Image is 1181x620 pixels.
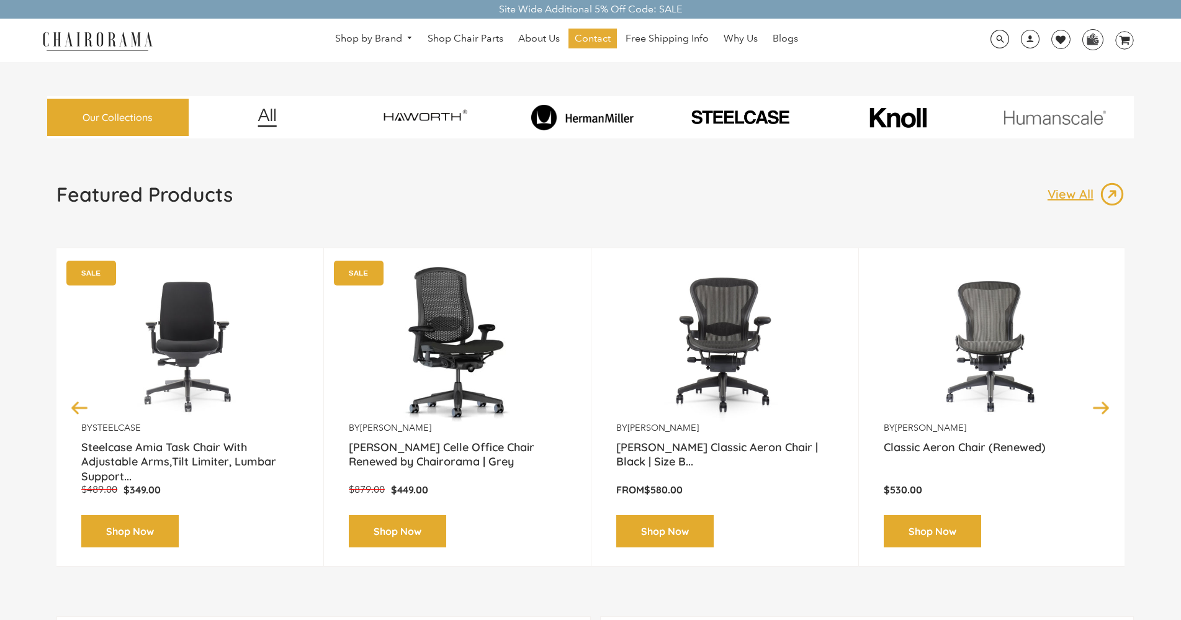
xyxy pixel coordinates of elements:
img: WhatsApp_Image_2024-07-12_at_16.23.01.webp [1083,30,1102,48]
img: Amia Chair by chairorama.com [81,267,299,422]
a: About Us [512,29,566,48]
img: PHOTO-2024-07-09-00-53-10-removebg-preview.png [664,108,816,127]
img: image_7_14f0750b-d084-457f-979a-a1ab9f6582c4.png [349,99,501,135]
a: Why Us [717,29,764,48]
a: Featured Products [56,182,233,217]
p: by [349,422,566,434]
a: Free Shipping Info [619,29,715,48]
h1: Featured Products [56,182,233,207]
span: Free Shipping Info [626,32,709,45]
text: SALE [81,269,101,277]
a: [PERSON_NAME] [627,422,699,433]
a: Herman Miller Classic Aeron Chair | Black | Size B (Renewed) - chairorama Herman Miller Classic A... [616,267,833,422]
span: $489.00 [81,483,117,495]
a: Steelcase [92,422,141,433]
text: SALE [349,269,368,277]
a: View All [1048,182,1125,207]
span: About Us [518,32,560,45]
p: View All [1048,186,1100,202]
a: Amia Chair by chairorama.com Renewed Amia Chair chairorama.com [81,267,299,422]
span: $530.00 [884,483,922,496]
a: Shop by Brand [329,29,420,48]
a: [PERSON_NAME] [360,422,431,433]
a: Classic Aeron Chair (Renewed) [884,440,1101,471]
a: Shop Now [349,515,446,548]
span: $879.00 [349,483,385,495]
a: Shop Now [81,515,179,548]
nav: DesktopNavigation [212,29,921,52]
a: Shop Now [616,515,714,548]
span: Why Us [724,32,758,45]
a: Shop Chair Parts [421,29,510,48]
p: From [616,483,833,496]
img: image_13.png [1100,182,1125,207]
p: by [81,422,299,434]
img: chairorama [35,30,159,52]
p: by [884,422,1101,434]
a: [PERSON_NAME] Celle Office Chair Renewed by Chairorama | Grey [349,440,566,471]
button: Previous [69,397,91,418]
a: Blogs [766,29,804,48]
p: by [616,422,833,434]
a: Steelcase Amia Task Chair With Adjustable Arms,Tilt Limiter, Lumbar Support... [81,440,299,471]
span: Shop Chair Parts [428,32,503,45]
a: Our Collections [47,99,189,137]
img: image_8_173eb7e0-7579-41b4-bc8e-4ba0b8ba93e8.png [506,104,658,130]
a: [PERSON_NAME] [895,422,966,433]
button: Next [1090,397,1112,418]
span: $449.00 [391,483,428,496]
img: Classic Aeron Chair (Renewed) - chairorama [884,267,1101,422]
img: Herman Miller Classic Aeron Chair | Black | Size B (Renewed) - chairorama [616,267,833,422]
span: $580.00 [644,483,683,496]
a: Contact [568,29,617,48]
a: Classic Aeron Chair (Renewed) - chairorama Classic Aeron Chair (Renewed) - chairorama [884,267,1101,422]
img: Herman Miller Celle Office Chair Renewed by Chairorama | Grey - chairorama [349,267,566,422]
img: image_11.png [979,110,1131,125]
a: [PERSON_NAME] Classic Aeron Chair | Black | Size B... [616,440,833,471]
span: Contact [575,32,611,45]
img: image_12.png [233,108,302,127]
span: $349.00 [123,483,161,496]
a: Herman Miller Celle Office Chair Renewed by Chairorama | Grey - chairorama Herman Miller Celle Of... [349,267,566,422]
img: image_10_1.png [842,106,954,129]
span: Blogs [773,32,798,45]
a: Shop Now [884,515,981,548]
